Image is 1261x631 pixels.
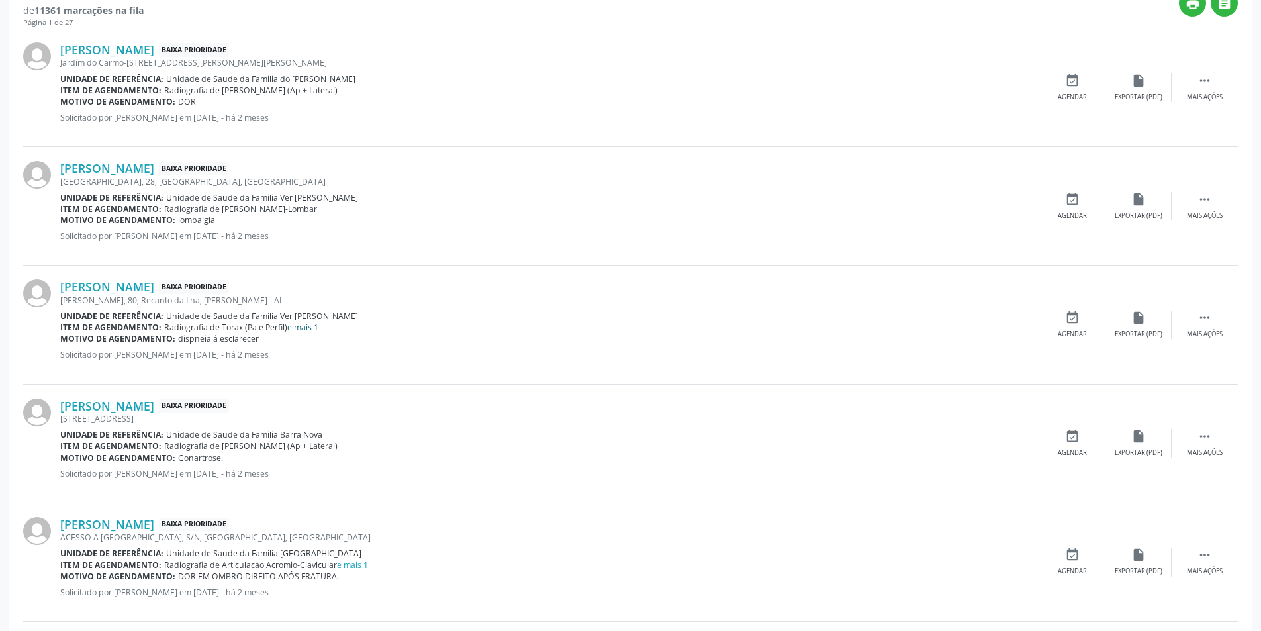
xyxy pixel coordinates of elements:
b: Unidade de referência: [60,429,163,440]
span: Unidade de Saude da Familia do [PERSON_NAME] [166,73,355,85]
span: Radiografia de [PERSON_NAME]-Lombar [164,203,317,215]
span: Baixa Prioridade [159,518,229,532]
img: img [23,279,51,307]
div: Agendar [1058,330,1087,339]
div: Exportar (PDF) [1115,448,1162,458]
strong: 11361 marcações na fila [34,4,144,17]
div: [PERSON_NAME], 80, Recanto da Ilha, [PERSON_NAME] - AL [60,295,1039,306]
i: event_available [1065,73,1080,88]
div: Exportar (PDF) [1115,330,1162,339]
b: Motivo de agendamento: [60,452,175,463]
i: event_available [1065,548,1080,562]
i: event_available [1065,192,1080,207]
div: Exportar (PDF) [1115,211,1162,220]
b: Item de agendamento: [60,203,162,215]
b: Motivo de agendamento: [60,333,175,344]
div: Jardim do Carmo-[STREET_ADDRESS][PERSON_NAME][PERSON_NAME] [60,57,1039,68]
i: insert_drive_file [1131,311,1146,325]
a: [PERSON_NAME] [60,517,154,532]
span: Baixa Prioridade [159,162,229,175]
img: img [23,517,51,545]
span: DOR [178,96,196,107]
span: Baixa Prioridade [159,280,229,294]
div: Mais ações [1187,93,1223,102]
p: Solicitado por [PERSON_NAME] em [DATE] - há 2 meses [60,587,1039,598]
b: Item de agendamento: [60,322,162,333]
a: e mais 1 [287,322,318,333]
span: Baixa Prioridade [159,399,229,413]
i: insert_drive_file [1131,192,1146,207]
div: [STREET_ADDRESS] [60,413,1039,424]
i: insert_drive_file [1131,429,1146,444]
p: Solicitado por [PERSON_NAME] em [DATE] - há 2 meses [60,112,1039,123]
span: Radiografia de Torax (Pa e Perfil) [164,322,318,333]
span: Unidade de Saude da Familia Ver [PERSON_NAME] [166,311,358,322]
i: insert_drive_file [1131,73,1146,88]
div: Agendar [1058,211,1087,220]
b: Item de agendamento: [60,559,162,571]
b: Unidade de referência: [60,311,163,322]
span: Gonartrose. [178,452,223,463]
b: Motivo de agendamento: [60,96,175,107]
a: [PERSON_NAME] [60,42,154,57]
b: Item de agendamento: [60,440,162,452]
span: Unidade de Saude da Familia [GEOGRAPHIC_DATA] [166,548,361,559]
b: Motivo de agendamento: [60,215,175,226]
div: Mais ações [1187,330,1223,339]
span: Radiografia de [PERSON_NAME] (Ap + Lateral) [164,85,338,96]
b: Item de agendamento: [60,85,162,96]
i:  [1197,192,1212,207]
div: Mais ações [1187,448,1223,458]
a: [PERSON_NAME] [60,399,154,413]
i: event_available [1065,311,1080,325]
b: Unidade de referência: [60,548,163,559]
a: [PERSON_NAME] [60,161,154,175]
div: de [23,3,144,17]
span: Baixa Prioridade [159,43,229,57]
a: e mais 1 [337,559,368,571]
span: Unidade de Saude da Familia Barra Nova [166,429,322,440]
div: Página 1 de 27 [23,17,144,28]
b: Motivo de agendamento: [60,571,175,582]
div: Agendar [1058,448,1087,458]
div: Agendar [1058,567,1087,576]
span: lombalgia [178,215,215,226]
a: [PERSON_NAME] [60,279,154,294]
i: insert_drive_file [1131,548,1146,562]
div: Mais ações [1187,567,1223,576]
div: Agendar [1058,93,1087,102]
b: Unidade de referência: [60,73,163,85]
div: Mais ações [1187,211,1223,220]
img: img [23,399,51,426]
span: DOR EM OMBRO DIREITO APÓS FRATURA. [178,571,339,582]
div: Exportar (PDF) [1115,567,1162,576]
span: dispneia á esclarecer [178,333,259,344]
div: ACESSO A [GEOGRAPHIC_DATA], S/N, [GEOGRAPHIC_DATA], [GEOGRAPHIC_DATA] [60,532,1039,543]
span: Unidade de Saude da Familia Ver [PERSON_NAME] [166,192,358,203]
img: img [23,42,51,70]
i: event_available [1065,429,1080,444]
b: Unidade de referência: [60,192,163,203]
p: Solicitado por [PERSON_NAME] em [DATE] - há 2 meses [60,349,1039,360]
i:  [1197,429,1212,444]
img: img [23,161,51,189]
span: Radiografia de Articulacao Acromio-Clavicular [164,559,368,571]
div: Exportar (PDF) [1115,93,1162,102]
i:  [1197,73,1212,88]
i:  [1197,311,1212,325]
i:  [1197,548,1212,562]
p: Solicitado por [PERSON_NAME] em [DATE] - há 2 meses [60,230,1039,242]
span: Radiografia de [PERSON_NAME] (Ap + Lateral) [164,440,338,452]
div: [GEOGRAPHIC_DATA], 28, [GEOGRAPHIC_DATA], [GEOGRAPHIC_DATA] [60,176,1039,187]
p: Solicitado por [PERSON_NAME] em [DATE] - há 2 meses [60,468,1039,479]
